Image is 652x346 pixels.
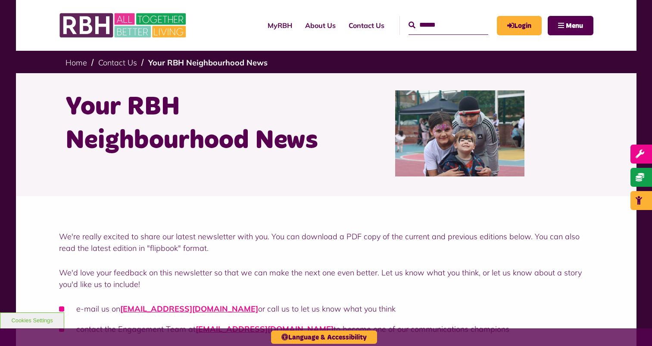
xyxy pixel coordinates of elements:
[497,16,542,35] a: MyRBH
[196,324,334,334] a: [EMAIL_ADDRESS][DOMAIN_NAME]
[299,14,342,37] a: About Us
[271,331,377,344] button: Language & Accessibility
[66,90,320,158] h1: Your RBH Neighbourhood News
[59,303,593,315] li: e-mail us on or call us to let us know what you think
[59,323,593,335] li: contact the Engagement Team at to become one of our communications champions
[59,231,593,254] p: We're really excited to share our latest newsletter with you. You can download a PDF copy of the ...
[59,9,188,42] img: RBH
[395,90,524,176] img: Freehold1
[98,58,137,68] a: Contact Us
[66,58,87,68] a: Home
[613,307,652,346] iframe: Netcall Web Assistant for live chat
[59,267,593,290] p: We'd love your feedback on this newsletter so that we can make the next one even better. Let us k...
[566,22,583,29] span: Menu
[342,14,391,37] a: Contact Us
[148,58,268,68] a: Your RBH Neighbourhood News
[120,304,258,314] a: [EMAIL_ADDRESS][DOMAIN_NAME]
[548,16,593,35] button: Navigation
[261,14,299,37] a: MyRBH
